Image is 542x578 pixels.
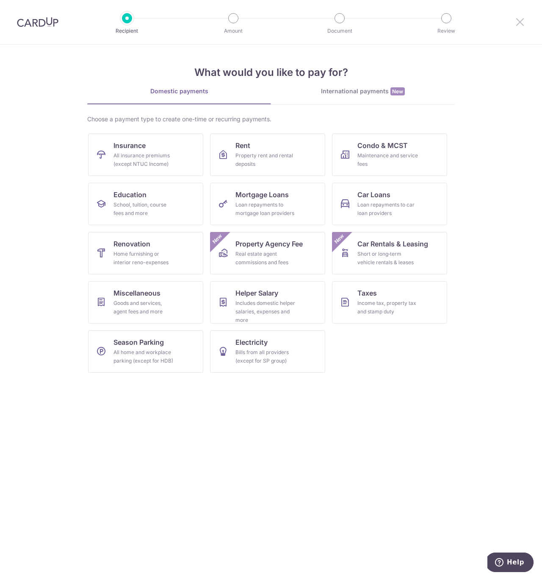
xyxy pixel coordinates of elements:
div: Short or long‑term vehicle rentals & leases [357,250,418,267]
div: Choose a payment type to create one-time or recurring payments. [87,115,455,123]
div: Bills from all providers (except for SP group) [235,348,296,365]
p: Recipient [96,27,158,35]
div: Goods and services, agent fees and more [113,299,174,316]
a: TaxesIncome tax, property tax and stamp duty [332,281,447,324]
div: Domestic payments [87,87,271,95]
a: Season ParkingAll home and workplace parking (except for HDB) [88,330,203,373]
a: Car LoansLoan repayments to car loan providers [332,183,447,225]
p: Review [415,27,478,35]
span: Help [19,6,37,14]
span: Renovation [113,239,150,249]
div: International payments [271,87,455,96]
a: Car Rentals & LeasingShort or long‑term vehicle rentals & leasesNew [332,232,447,274]
span: Car Rentals & Leasing [357,239,428,249]
div: All insurance premiums (except NTUC Income) [113,151,174,168]
span: Mortgage Loans [235,190,289,200]
span: Season Parking [113,337,164,347]
span: Electricity [235,337,268,347]
a: ElectricityBills from all providers (except for SP group) [210,330,325,373]
div: Income tax, property tax and stamp duty [357,299,418,316]
span: Helper Salary [235,288,278,298]
a: MiscellaneousGoods and services, agent fees and more [88,281,203,324]
span: Insurance [113,140,146,151]
p: Document [308,27,371,35]
a: Condo & MCSTMaintenance and service fees [332,134,447,176]
span: Condo & MCST [357,140,408,151]
a: RenovationHome furnishing or interior reno-expenses [88,232,203,274]
span: New [210,232,224,246]
p: Amount [202,27,265,35]
div: All home and workplace parking (except for HDB) [113,348,174,365]
div: School, tuition, course fees and more [113,201,174,218]
span: Rent [235,140,250,151]
span: New [332,232,346,246]
h4: What would you like to pay for? [87,65,455,80]
div: Maintenance and service fees [357,151,418,168]
span: Education [113,190,147,200]
span: Property Agency Fee [235,239,303,249]
a: Helper SalaryIncludes domestic helper salaries, expenses and more [210,281,325,324]
a: Property Agency FeeReal estate agent commissions and feesNew [210,232,325,274]
span: Car Loans [357,190,390,200]
div: Property rent and rental deposits [235,151,296,168]
span: Taxes [357,288,377,298]
span: New [390,87,405,95]
div: Includes domestic helper salaries, expenses and more [235,299,296,324]
a: RentProperty rent and rental deposits [210,134,325,176]
div: Real estate agent commissions and fees [235,250,296,267]
a: EducationSchool, tuition, course fees and more [88,183,203,225]
span: Miscellaneous [113,288,160,298]
a: Mortgage LoansLoan repayments to mortgage loan providers [210,183,325,225]
img: CardUp [17,17,58,27]
div: Home furnishing or interior reno-expenses [113,250,174,267]
div: Loan repayments to car loan providers [357,201,418,218]
iframe: Opens a widget where you can find more information [487,553,534,574]
div: Loan repayments to mortgage loan providers [235,201,296,218]
a: InsuranceAll insurance premiums (except NTUC Income) [88,134,203,176]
